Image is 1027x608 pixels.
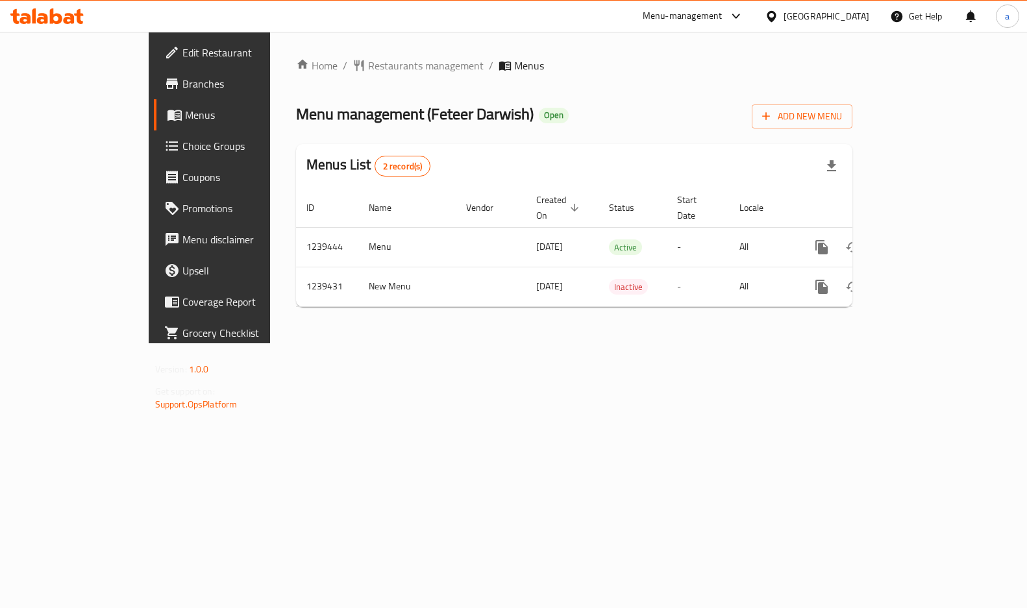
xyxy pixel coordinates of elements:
[154,317,320,348] a: Grocery Checklist
[296,227,358,267] td: 1239444
[609,240,642,255] span: Active
[667,267,729,306] td: -
[489,58,493,73] li: /
[536,238,563,255] span: [DATE]
[189,361,209,378] span: 1.0.0
[837,271,869,302] button: Change Status
[155,361,187,378] span: Version:
[609,280,648,295] span: Inactive
[806,271,837,302] button: more
[375,156,431,176] div: Total records count
[609,279,648,295] div: Inactive
[729,227,796,267] td: All
[375,160,430,173] span: 2 record(s)
[609,200,651,215] span: Status
[154,37,320,68] a: Edit Restaurant
[306,155,430,176] h2: Menus List
[358,227,456,267] td: Menu
[182,294,310,310] span: Coverage Report
[154,193,320,224] a: Promotions
[806,232,837,263] button: more
[752,104,852,128] button: Add New Menu
[155,396,238,413] a: Support.OpsPlatform
[539,110,569,121] span: Open
[816,151,847,182] div: Export file
[368,58,484,73] span: Restaurants management
[729,267,796,306] td: All
[536,278,563,295] span: [DATE]
[539,108,569,123] div: Open
[154,130,320,162] a: Choice Groups
[182,325,310,341] span: Grocery Checklist
[296,267,358,306] td: 1239431
[837,232,869,263] button: Change Status
[343,58,347,73] li: /
[182,76,310,91] span: Branches
[677,192,713,223] span: Start Date
[154,68,320,99] a: Branches
[185,107,310,123] span: Menus
[536,192,583,223] span: Created On
[762,108,842,125] span: Add New Menu
[784,9,869,23] div: [GEOGRAPHIC_DATA]
[296,99,534,128] span: Menu management ( Feteer Darwish )
[155,383,215,400] span: Get support on:
[182,169,310,185] span: Coupons
[154,255,320,286] a: Upsell
[182,201,310,216] span: Promotions
[369,200,408,215] span: Name
[182,232,310,247] span: Menu disclaimer
[466,200,510,215] span: Vendor
[353,58,484,73] a: Restaurants management
[154,286,320,317] a: Coverage Report
[182,263,310,278] span: Upsell
[739,200,780,215] span: Locale
[358,267,456,306] td: New Menu
[154,162,320,193] a: Coupons
[296,188,941,307] table: enhanced table
[296,58,852,73] nav: breadcrumb
[796,188,941,228] th: Actions
[1005,9,1009,23] span: a
[154,99,320,130] a: Menus
[306,200,331,215] span: ID
[643,8,723,24] div: Menu-management
[182,45,310,60] span: Edit Restaurant
[182,138,310,154] span: Choice Groups
[667,227,729,267] td: -
[154,224,320,255] a: Menu disclaimer
[514,58,544,73] span: Menus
